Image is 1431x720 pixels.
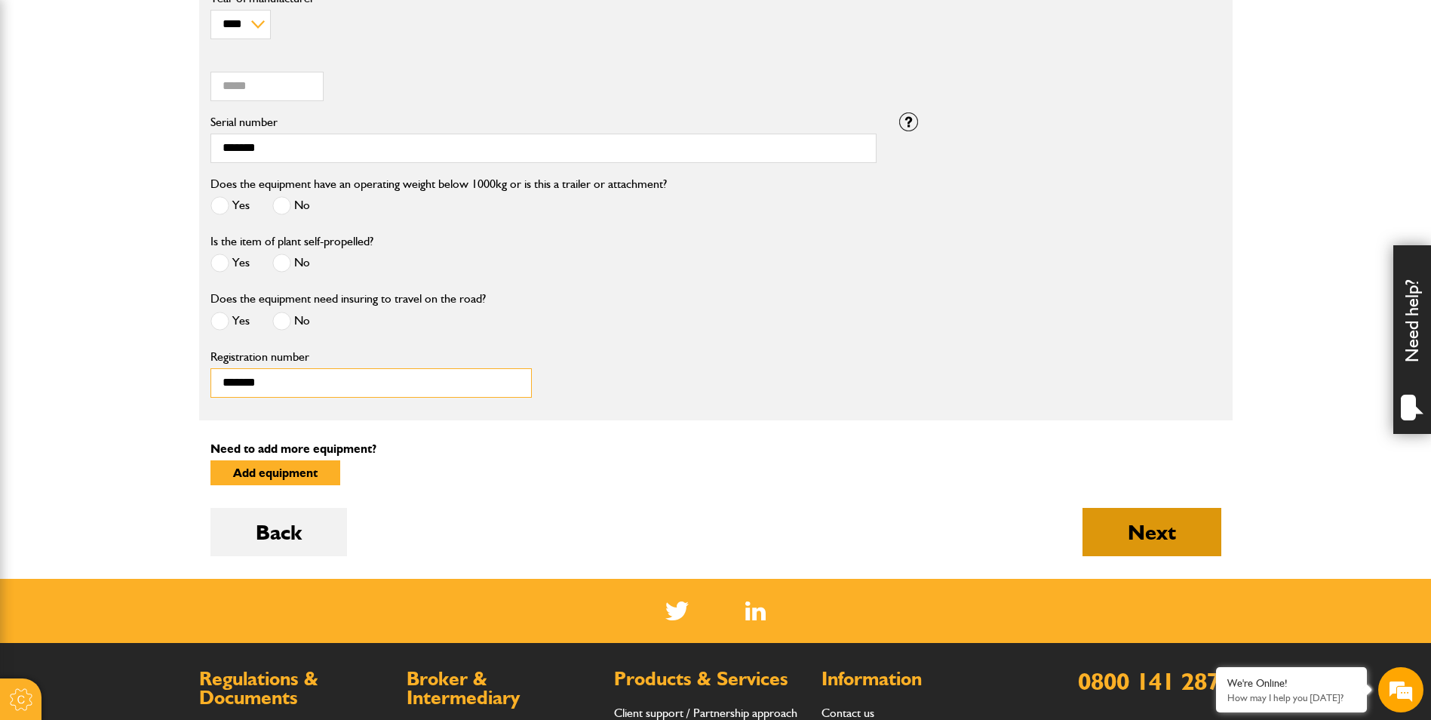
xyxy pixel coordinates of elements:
label: Yes [210,196,250,215]
p: Need to add more equipment? [210,443,1221,455]
label: Serial number [210,116,877,128]
a: Client support / Partnership approach [614,706,797,720]
a: Contact us [821,706,874,720]
input: Enter your last name [20,140,275,173]
em: Start Chat [205,465,274,485]
h2: Information [821,669,1014,689]
button: Next [1082,508,1221,556]
div: We're Online! [1227,677,1356,690]
label: No [272,196,310,215]
label: Does the equipment need insuring to travel on the road? [210,293,486,305]
div: Minimize live chat window [247,8,284,44]
label: No [272,254,310,272]
img: Linked In [745,602,766,620]
h2: Products & Services [614,669,806,689]
h2: Regulations & Documents [199,669,392,708]
input: Enter your email address [20,184,275,217]
p: How may I help you today? [1227,692,1356,703]
h2: Broker & Intermediary [407,669,599,708]
input: Enter your phone number [20,229,275,262]
label: Yes [210,312,250,331]
a: LinkedIn [745,602,766,620]
label: Does the equipment have an operating weight below 1000kg or is this a trailer or attachment? [210,178,667,190]
button: Back [210,508,347,556]
label: Is the item of plant self-propelled? [210,235,373,248]
img: d_20077148190_company_1631870298795_20077148190 [26,84,63,105]
label: Yes [210,254,250,272]
label: No [272,312,310,331]
textarea: Type your message and hit 'Enter' [20,273,275,452]
div: Chat with us now [78,85,253,104]
div: Need help? [1393,245,1431,434]
label: Registration number [210,351,533,363]
img: Twitter [665,602,689,620]
a: 0800 141 2877 [1078,666,1233,696]
button: Add equipment [210,460,340,485]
